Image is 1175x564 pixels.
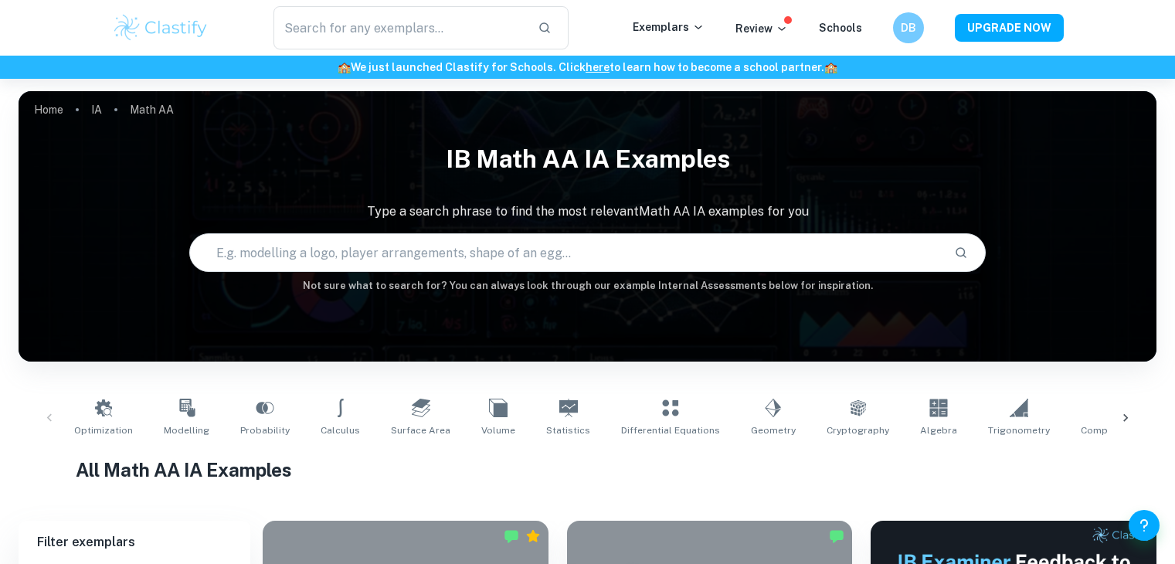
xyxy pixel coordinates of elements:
a: here [586,61,610,73]
h1: All Math AA IA Examples [76,456,1100,484]
h1: IB Math AA IA examples [19,134,1156,184]
button: UPGRADE NOW [955,14,1064,42]
img: Marked [829,528,844,544]
p: Math AA [130,101,174,118]
span: Complex Numbers [1081,423,1166,437]
a: IA [91,99,102,121]
img: Marked [504,528,519,544]
span: 🏫 [824,61,837,73]
span: Modelling [164,423,209,437]
img: Clastify logo [112,12,210,43]
span: Geometry [751,423,796,437]
p: Review [735,20,788,37]
span: Optimization [74,423,133,437]
div: Premium [525,528,541,544]
span: Differential Equations [621,423,720,437]
h6: We just launched Clastify for Schools. Click to learn how to become a school partner. [3,59,1172,76]
span: Probability [240,423,290,437]
span: Surface Area [391,423,450,437]
button: Help and Feedback [1129,510,1160,541]
h6: DB [899,19,917,36]
h6: Not sure what to search for? You can always look through our example Internal Assessments below f... [19,278,1156,294]
span: Cryptography [827,423,889,437]
h6: Filter exemplars [19,521,250,564]
span: Trigonometry [988,423,1050,437]
span: 🏫 [338,61,351,73]
span: Volume [481,423,515,437]
button: DB [893,12,924,43]
span: Statistics [546,423,590,437]
button: Search [948,240,974,266]
p: Type a search phrase to find the most relevant Math AA IA examples for you [19,202,1156,221]
a: Home [34,99,63,121]
input: E.g. modelling a logo, player arrangements, shape of an egg... [190,231,942,274]
input: Search for any exemplars... [273,6,526,49]
p: Exemplars [633,19,705,36]
span: Algebra [920,423,957,437]
a: Schools [819,22,862,34]
span: Calculus [321,423,360,437]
